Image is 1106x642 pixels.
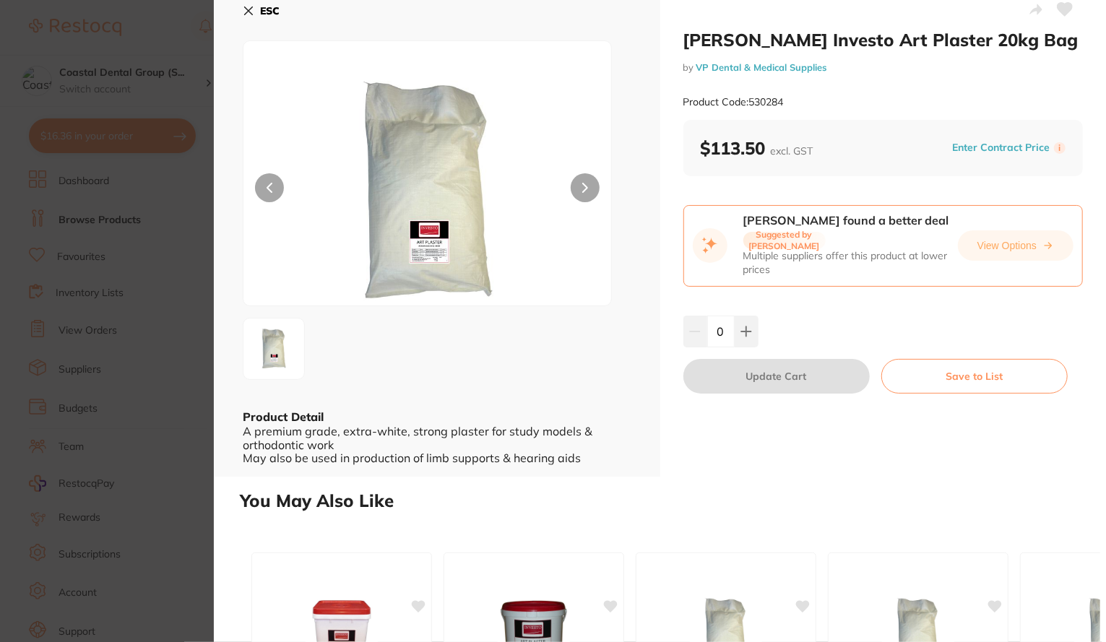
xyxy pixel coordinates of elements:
img: Zy0yMGJhZw [317,77,537,305]
small: by [683,62,1084,73]
small: Product Code: 530284 [683,96,784,108]
span: [PERSON_NAME] found a better deal [743,214,949,226]
b: $113.50 [701,137,813,159]
div: A premium grade, extra-white, strong plaster for study models & orthodontic work May also be used... [243,425,631,464]
button: View Options [958,230,1073,261]
img: Zy0yMGJhZw [248,323,300,375]
b: Product Detail [243,409,324,424]
button: Update Cart [683,359,870,394]
b: ESC [260,4,280,17]
label: i [1054,142,1066,154]
span: Suggested by [PERSON_NAME] [743,232,826,249]
button: Save to List [881,359,1068,394]
span: excl. GST [771,144,813,157]
a: VP Dental & Medical Supplies [696,61,827,73]
h2: [PERSON_NAME] Investo Art Plaster 20kg Bag [683,29,1084,51]
h2: You May Also Like [240,490,1100,511]
div: Multiple suppliers offer this product at lower prices [743,249,959,277]
button: Enter Contract Price [948,141,1054,155]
